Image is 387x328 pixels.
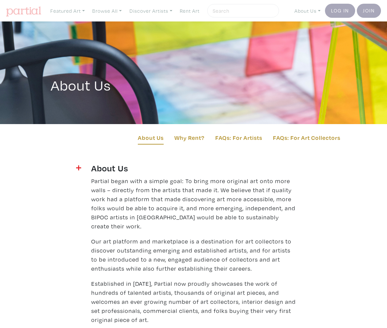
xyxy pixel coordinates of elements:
[291,4,324,18] a: About Us
[91,176,296,231] p: Partial began with a simple goal: To bring more original art onto more walls – directly from the ...
[357,4,381,18] a: Join
[91,279,296,324] p: Established in [DATE], Partial now proudly showcases the work of hundreds of talented artists, th...
[273,133,340,142] a: FAQs: For Art Collectors
[138,133,164,145] a: About Us
[91,237,296,273] p: Our art platform and marketplace is a destination for art collectors to discover outstanding emer...
[91,163,296,173] h4: About Us
[215,133,262,142] a: FAQs: For Artists
[177,4,203,18] a: Rent Art
[325,4,355,18] a: Log In
[89,4,125,18] a: Browse All
[76,165,81,170] img: plus.svg
[174,133,205,142] a: Why Rent?
[212,7,273,15] input: Search
[126,4,175,18] a: Discover Artists
[51,58,336,94] h1: About Us
[47,4,88,18] a: Featured Art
